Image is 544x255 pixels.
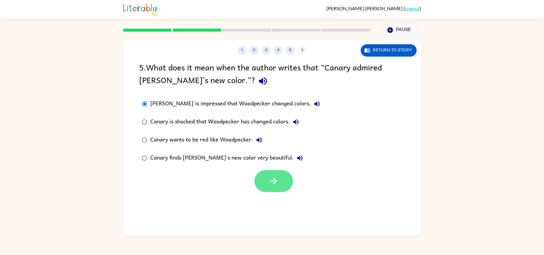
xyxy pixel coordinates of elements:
button: 2 [250,46,259,55]
div: Canary wants to be red like Woodpecker. [150,134,265,146]
div: [PERSON_NAME] is impressed that Woodpecker changed colors. [150,98,323,110]
div: ( ) [326,5,421,11]
button: [PERSON_NAME] is impressed that Woodpecker changed colors. [311,98,323,110]
button: 5 [286,46,295,55]
button: Canary wants to be red like Woodpecker. [253,134,265,146]
span: [PERSON_NAME] [PERSON_NAME] [326,5,403,11]
div: 5 . What does it mean when the author writes that “Canary admired [PERSON_NAME]’s new color.”? [139,61,405,89]
button: Pause [378,23,421,37]
a: Logout [405,5,420,11]
div: Canary finds [PERSON_NAME]'s new color very beautiful. [150,152,306,164]
div: Canary is shocked that Woodpecker has changed colors. [150,116,302,128]
button: 1 [238,46,247,55]
img: Literably [123,2,157,16]
button: Canary is shocked that Woodpecker has changed colors. [290,116,302,128]
button: Return to story [361,44,417,57]
button: 3 [262,46,271,55]
button: 4 [274,46,283,55]
button: Canary finds [PERSON_NAME]'s new color very beautiful. [294,152,306,164]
